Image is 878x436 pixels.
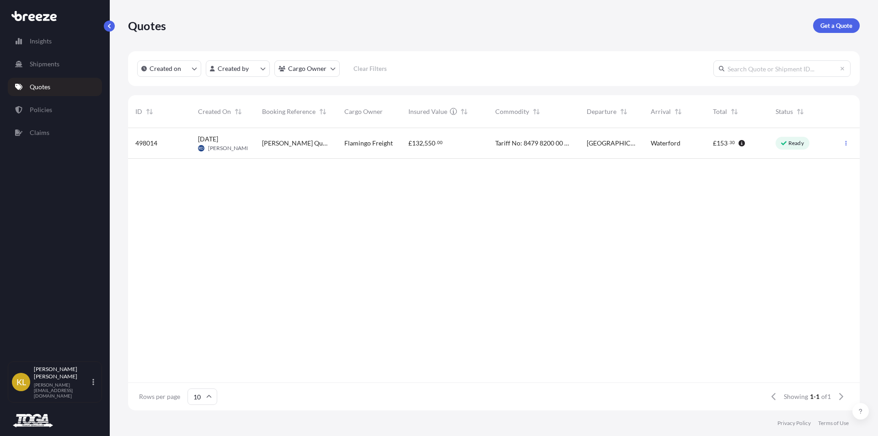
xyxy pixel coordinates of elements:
a: Get a Quote [813,18,860,33]
span: . [728,141,729,144]
span: [DATE] [198,135,218,144]
button: Sort [233,106,244,117]
p: [PERSON_NAME][EMAIL_ADDRESS][DOMAIN_NAME] [34,382,91,398]
button: createdBy Filter options [206,60,270,77]
span: 00 [437,141,443,144]
span: Created On [198,107,231,116]
button: Sort [459,106,470,117]
span: Booking Reference [262,107,316,116]
span: Waterford [651,139,680,148]
p: Insights [30,37,52,46]
span: RD [198,144,203,153]
p: Quotes [128,18,166,33]
p: Clear Filters [353,64,387,73]
button: Sort [795,106,806,117]
span: 30 [729,141,735,144]
span: 550 [424,140,435,146]
span: KL [16,377,26,387]
span: Rows per page [139,392,180,401]
span: 1-1 [810,392,819,401]
span: 132 [412,140,423,146]
p: Created on [150,64,181,73]
p: Claims [30,128,49,137]
span: Departure [587,107,616,116]
span: £ [713,140,717,146]
p: Ready [788,140,804,147]
span: 153 [717,140,728,146]
p: Cargo Owner [288,64,327,73]
button: Sort [531,106,542,117]
span: 498014 [135,139,157,148]
button: cargoOwner Filter options [274,60,340,77]
a: Terms of Use [818,420,849,427]
a: Shipments [8,55,102,73]
span: Flamingo Freight [344,139,393,148]
span: Arrival [651,107,671,116]
a: Quotes [8,78,102,96]
span: ID [135,107,142,116]
p: Quotes [30,82,50,92]
p: Policies [30,105,52,114]
img: organization-logo [11,414,54,428]
a: Policies [8,101,102,119]
span: of 1 [821,392,831,401]
span: Commodity [495,107,529,116]
span: . [436,141,437,144]
a: Insights [8,32,102,50]
input: Search Quote or Shipment ID... [713,60,851,77]
span: Total [713,107,727,116]
p: [PERSON_NAME] [PERSON_NAME] [34,366,91,380]
button: Clear Filters [344,61,396,76]
a: Claims [8,124,102,142]
p: Created by [218,64,249,73]
p: Shipments [30,59,59,69]
span: Tariff No: 8479 8200 00 – Processing Machinery [495,139,572,148]
button: createdOn Filter options [137,60,201,77]
span: [PERSON_NAME] [208,145,252,152]
span: [GEOGRAPHIC_DATA] [587,139,636,148]
a: Privacy Policy [777,420,811,427]
span: £ [408,140,412,146]
button: Sort [673,106,684,117]
span: [PERSON_NAME] Quote [262,139,330,148]
button: Sort [317,106,328,117]
button: Sort [144,106,155,117]
button: Sort [729,106,740,117]
span: , [423,140,424,146]
button: Sort [618,106,629,117]
span: Status [776,107,793,116]
span: Insured Value [408,107,447,116]
p: Get a Quote [820,21,852,30]
span: Cargo Owner [344,107,383,116]
span: Showing [784,392,808,401]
